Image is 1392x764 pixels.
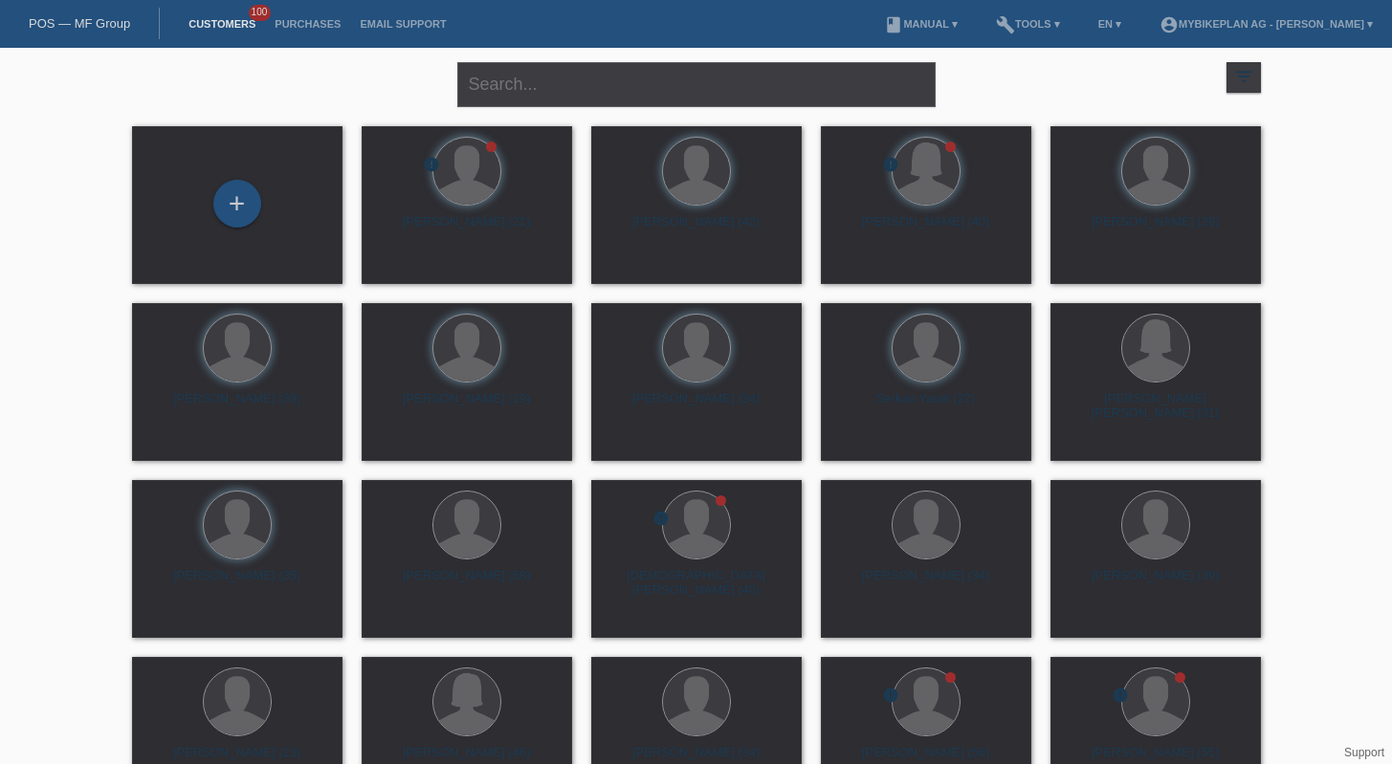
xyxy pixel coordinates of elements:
div: unconfirmed, pending [652,510,670,530]
i: filter_list [1233,66,1254,87]
div: [PERSON_NAME] (39) [1066,568,1246,599]
div: unconfirmed, pending [423,156,440,176]
i: error [652,510,670,527]
div: Add customer [214,187,260,220]
a: Purchases [265,18,350,30]
div: [PERSON_NAME] (34) [607,391,786,422]
div: [PERSON_NAME] (58) [377,568,557,599]
div: [PERSON_NAME] (35) [147,568,327,599]
a: Support [1344,746,1384,759]
div: [PERSON_NAME] (40) [836,214,1016,245]
a: account_circleMybikeplan AG - [PERSON_NAME] ▾ [1150,18,1382,30]
div: [PERSON_NAME] (28) [1066,214,1246,245]
div: [PERSON_NAME] (19) [377,391,557,422]
div: [PERSON_NAME] (42) [607,214,786,245]
a: EN ▾ [1089,18,1131,30]
i: book [884,15,903,34]
a: Email Support [350,18,455,30]
input: Search... [457,62,936,107]
i: account_circle [1160,15,1179,34]
div: Serkan Yarali (27) [836,391,1016,422]
span: 100 [249,5,272,21]
i: error [882,687,899,704]
div: [PERSON_NAME] (21) [377,214,557,245]
i: error [423,156,440,173]
a: buildTools ▾ [986,18,1070,30]
i: error [882,156,899,173]
a: Customers [179,18,265,30]
div: [PERSON_NAME] (34) [836,568,1016,599]
div: [PERSON_NAME] (39) [147,391,327,422]
div: unconfirmed, pending [882,156,899,176]
i: error [1112,687,1129,704]
a: bookManual ▾ [874,18,967,30]
a: POS — MF Group [29,16,130,31]
div: unconfirmed, pending [882,687,899,707]
i: build [996,15,1015,34]
div: [DEMOGRAPHIC_DATA][PERSON_NAME] (40) [607,568,786,599]
div: unconfirmed, pending [1112,687,1129,707]
div: [PERSON_NAME] [PERSON_NAME] (31) [1066,391,1246,422]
